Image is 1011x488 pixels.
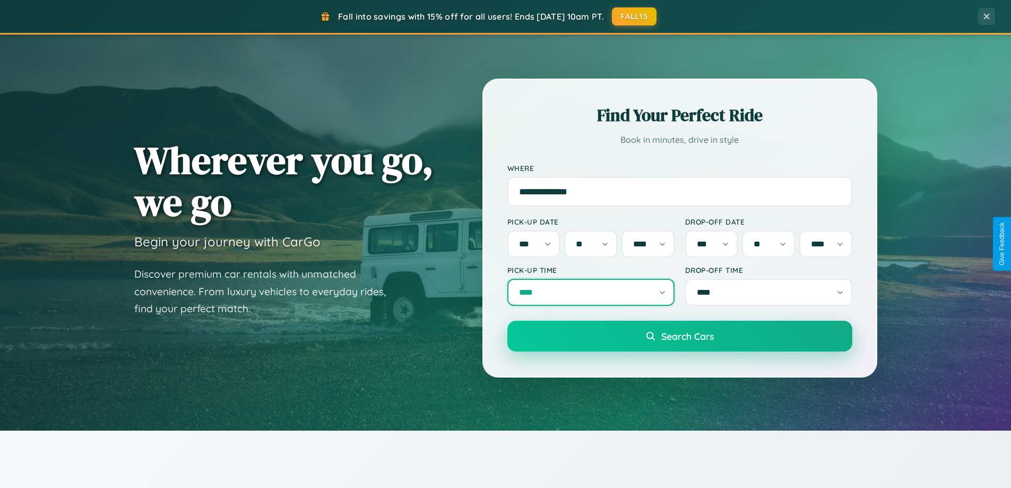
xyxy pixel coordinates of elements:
div: Give Feedback [998,222,1006,266]
h2: Find Your Perfect Ride [507,104,852,127]
h3: Begin your journey with CarGo [134,234,321,250]
button: Search Cars [507,321,852,352]
button: FALL15 [612,7,656,25]
label: Drop-off Time [685,266,852,275]
h1: Wherever you go, we go [134,139,434,223]
p: Discover premium car rentals with unmatched convenience. From luxury vehicles to everyday rides, ... [134,266,400,318]
p: Book in minutes, drive in style [507,132,852,148]
span: Search Cars [661,330,714,342]
label: Pick-up Time [507,266,675,275]
label: Where [507,164,852,173]
span: Fall into savings with 15% off for all users! Ends [DATE] 10am PT. [338,11,604,22]
label: Drop-off Date [685,217,852,226]
label: Pick-up Date [507,217,675,226]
